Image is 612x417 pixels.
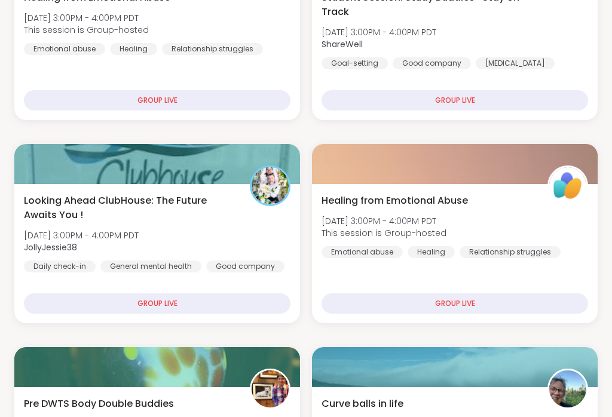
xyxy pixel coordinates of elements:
[24,90,290,111] div: GROUP LIVE
[252,370,289,407] img: AmberWolffWizard
[24,12,149,24] span: [DATE] 3:00PM - 4:00PM PDT
[24,293,290,314] div: GROUP LIVE
[24,24,149,36] span: This session is Group-hosted
[322,194,468,208] span: Healing from Emotional Abuse
[252,167,289,204] img: JollyJessie38
[24,229,139,241] span: [DATE] 3:00PM - 4:00PM PDT
[322,397,403,411] span: Curve balls in life
[322,293,588,314] div: GROUP LIVE
[100,260,201,272] div: General mental health
[322,215,446,227] span: [DATE] 3:00PM - 4:00PM PDT
[24,241,77,253] b: JollyJessie38
[460,246,561,258] div: Relationship struggles
[110,43,157,55] div: Healing
[322,227,446,239] span: This session is Group-hosted
[24,397,174,411] span: Pre DWTS Body Double Buddies
[322,57,388,69] div: Goal-setting
[408,246,455,258] div: Healing
[549,167,586,204] img: ShareWell
[322,38,363,50] b: ShareWell
[24,194,237,222] span: Looking Ahead ClubHouse: The Future Awaits You !
[322,246,403,258] div: Emotional abuse
[162,43,263,55] div: Relationship struggles
[206,260,284,272] div: Good company
[393,57,471,69] div: Good company
[24,43,105,55] div: Emotional abuse
[322,26,436,38] span: [DATE] 3:00PM - 4:00PM PDT
[24,260,96,272] div: Daily check-in
[322,90,588,111] div: GROUP LIVE
[476,57,555,69] div: [MEDICAL_DATA]
[549,370,586,407] img: Lori246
